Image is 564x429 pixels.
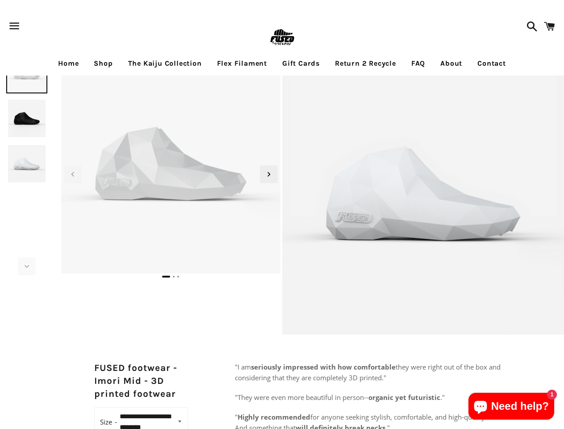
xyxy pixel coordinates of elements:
[466,393,557,422] inbox-online-store-chat: Shopify online store chat
[235,362,501,382] span: they were right out of the box and considering that they are completely 3D printed."
[238,412,310,421] b: Highly recommended
[276,52,326,75] a: Gift Cards
[94,362,188,401] h2: FUSED footwear - Imori Mid - 3D printed footwear
[267,23,297,52] img: FUSEDfootwear
[260,165,278,183] div: Next slide
[87,52,119,75] a: Shop
[235,393,368,402] span: "They were even more beautiful in person--
[177,276,179,278] span: Go to slide 3
[471,52,513,75] a: Contact
[64,165,82,183] div: Previous slide
[121,52,209,75] a: The Kaiju Collection
[368,393,440,402] b: organic yet futuristic
[210,52,274,75] a: Flex Filament
[173,276,175,278] span: Go to slide 2
[434,52,469,75] a: About
[251,362,396,371] b: seriously impressed with how comfortable
[100,416,117,428] label: Size
[328,52,403,75] a: Return 2 Recycle
[440,393,445,402] span: ."
[51,52,85,75] a: Home
[235,362,251,371] span: "I am
[162,276,170,278] span: Go to slide 1
[405,52,432,75] a: FAQ
[6,98,47,139] img: [3D printed Shoes] - lightweight custom 3dprinted shoes sneakers sandals fused footwear
[235,412,238,421] span: "
[6,143,47,185] img: [3D printed Shoes] - lightweight custom 3dprinted shoes sneakers sandals fused footwear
